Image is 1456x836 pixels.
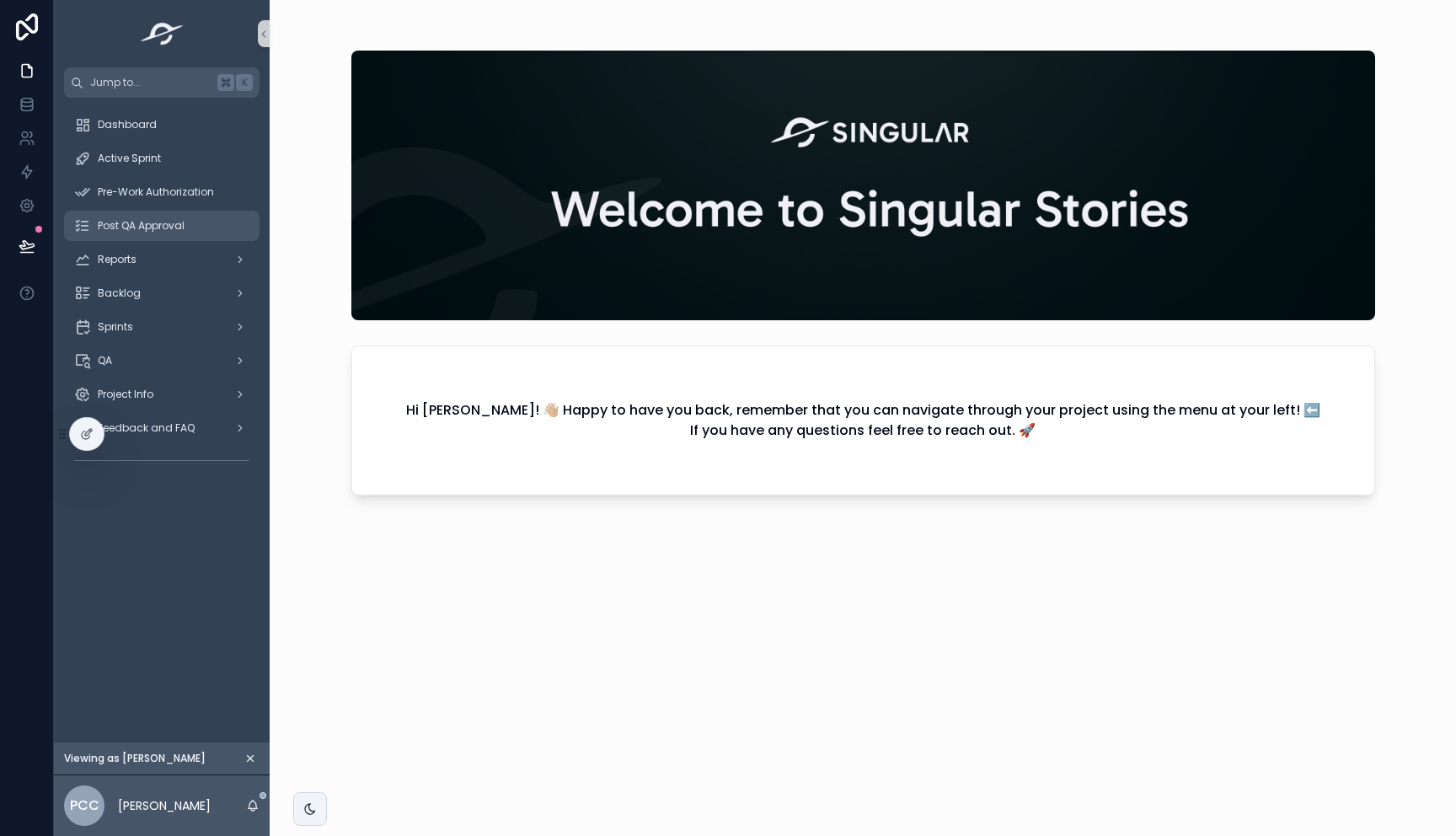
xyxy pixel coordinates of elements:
a: Reports [64,244,260,275]
span: PCC [70,796,99,816]
p: [PERSON_NAME] [118,797,211,814]
a: QA [64,346,260,376]
span: Sprints [98,320,133,334]
span: Active Sprint [98,152,161,165]
span: Viewing as [PERSON_NAME] [64,752,206,765]
span: QA [98,354,112,367]
a: Dashboard [64,110,260,140]
span: K [238,76,251,89]
a: Active Sprint [64,143,260,174]
a: Feedback and FAQ [64,413,260,443]
button: Jump to...K [64,67,260,98]
a: Sprints [64,312,260,342]
span: Reports [98,253,136,266]
span: Backlog [98,287,141,300]
span: Project Info [98,388,153,401]
a: Backlog [64,278,260,308]
a: Project Info [64,379,260,410]
span: Pre-Work Authorization [98,185,214,199]
h2: Hi [PERSON_NAME]! 👋🏼 Happy to have you back, remember that you can navigate through your project ... [406,400,1320,441]
span: Jump to... [90,76,211,89]
img: App logo [136,20,189,47]
span: Feedback and FAQ [98,421,195,435]
a: Pre-Work Authorization [64,177,260,207]
a: Post QA Approval [64,211,260,241]
div: scrollable content [54,98,270,496]
span: Dashboard [98,118,157,131]
span: Post QA Approval [98,219,185,233]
